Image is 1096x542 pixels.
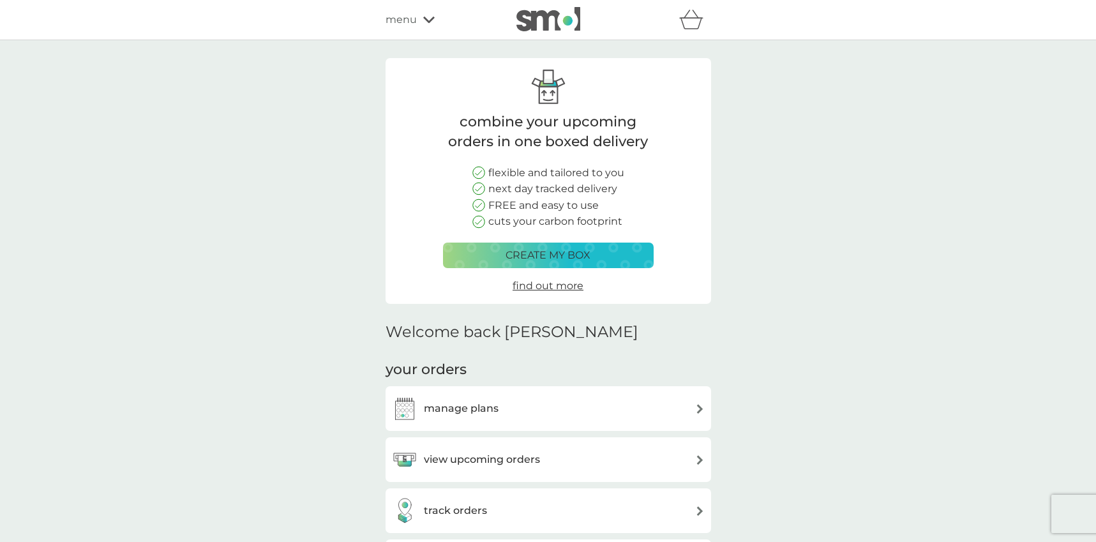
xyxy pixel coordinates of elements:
span: menu [386,11,417,28]
p: FREE and easy to use [488,197,599,214]
div: basket [679,7,711,33]
p: flexible and tailored to you [488,165,624,181]
h3: your orders [386,360,467,380]
p: combine your upcoming orders in one boxed delivery [443,112,654,152]
h3: track orders [424,502,487,519]
p: cuts your carbon footprint [488,213,622,230]
button: create my box [443,243,654,268]
p: create my box [506,247,590,264]
p: next day tracked delivery [488,181,617,197]
h3: manage plans [424,400,499,417]
img: smol [516,7,580,31]
h2: Welcome back [PERSON_NAME] [386,323,638,342]
a: find out more [513,278,583,294]
h3: view upcoming orders [424,451,540,468]
img: arrow right [695,506,705,516]
span: find out more [513,280,583,292]
img: arrow right [695,404,705,414]
img: arrow right [695,455,705,465]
